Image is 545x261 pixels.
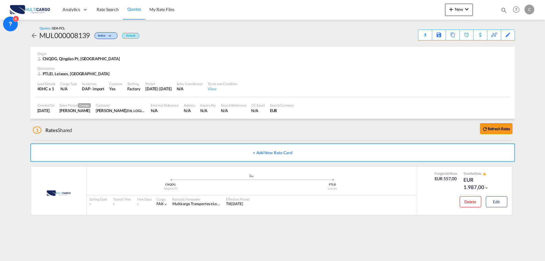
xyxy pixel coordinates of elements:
span: SEA-FCL [52,26,65,30]
div: Destination [37,66,508,71]
div: Customs [109,81,122,86]
button: Delete [460,196,481,207]
div: Customer [96,103,146,107]
md-icon: icon-chevron-down [463,6,470,13]
div: - [113,201,131,207]
md-icon: icon-chevron-down [484,186,489,190]
div: Default [122,33,139,39]
button: Edit [486,196,507,207]
div: N/A [60,86,77,92]
div: Search Currency [270,103,294,107]
div: Stuffing [127,81,140,86]
div: CARRIE LI [96,108,146,113]
span: Rate Search [97,7,119,12]
button: icon-refreshRefresh Rates [480,123,512,134]
div: PTLEI, Leixoes, Europe [37,71,111,76]
div: N/A [221,108,246,113]
button: icon-alert [482,172,486,176]
div: Sales Coordinator [177,81,203,86]
div: Inquiry No. [200,103,216,107]
div: - [137,201,138,207]
div: Leixoes [251,187,414,191]
div: Total Rate [463,171,494,176]
div: Period [145,81,172,86]
md-icon: icon-chevron-down [107,34,114,38]
div: Quotes /SEA-FCL [40,26,65,30]
span: FAK [156,201,163,206]
div: Incoterms [82,81,104,86]
b: Refresh Rates [488,127,510,131]
div: C [524,5,534,14]
span: ZHL LOGISTICS CO.,LTD [126,108,163,113]
div: Load Details [37,81,56,86]
div: EUR 557,00 [435,176,458,182]
div: Change Status Here [94,32,117,39]
div: icon-magnify [501,7,507,16]
div: 40HC x 1 [37,86,56,92]
div: CC Email [251,103,265,107]
span: Rates [45,127,58,133]
div: N/A [177,86,203,92]
span: Active [98,34,107,40]
div: Created On [37,103,55,107]
span: My Rate Files [149,7,175,12]
div: Multicargo Transportes e Logistica [172,201,220,207]
img: 82db67801a5411eeacfdbd8acfa81e61.png [9,3,51,17]
div: - [90,201,107,207]
md-icon: icon-chevron-down [163,202,168,206]
div: Origin [37,51,508,56]
md-icon: icon-plus 400-fg [447,6,455,13]
div: Freight Rate [435,171,458,176]
div: - import [90,86,104,92]
md-icon: icon-alert [483,172,486,176]
div: Sales Person [59,103,91,108]
div: Cesar Teixeira [59,108,91,113]
span: Multicargo Transportes e Logistica [172,201,227,206]
button: icon-plus 400-fgNewicon-chevron-down [445,4,473,16]
div: 18 Aug 2025 [37,108,55,113]
div: Shared [33,127,72,134]
div: Free Days [137,197,152,201]
span: 1 [33,127,42,134]
div: Terms and Condition [208,81,237,86]
div: Sailing Date [90,197,107,201]
div: MUL000008139 [39,30,90,40]
div: N/A [151,108,179,113]
md-icon: icon-refresh [482,126,488,132]
div: Cargo [156,197,168,201]
span: Help [511,4,521,15]
span: Sell [470,172,475,175]
div: Transit Time [113,197,131,201]
div: Help [511,4,524,15]
span: Creator [78,103,90,108]
span: CNQDG, Qingdao Pt, [GEOGRAPHIC_DATA] [43,56,120,61]
div: EUR 1.987,00 [463,176,494,191]
div: View [208,86,237,92]
div: Cargo Type [60,81,77,86]
div: N/A [251,108,265,113]
button: + Add New Rate Card [30,143,515,162]
span: Analytics [63,6,80,13]
span: Sell [445,172,451,175]
div: Till 17 Sep 2025 [226,201,243,207]
div: Change Status Here [90,30,119,40]
div: icon-arrow-left [30,30,39,40]
div: PTLEI [251,183,414,187]
div: DAP [82,86,90,92]
div: CNQDG, Qingdao Pt, Middle East [37,56,121,61]
div: Quote PDF is not available at this time [421,30,429,35]
div: Save As Template [432,30,446,40]
div: Factory Stuffing [127,86,140,92]
div: Effective Period [226,197,249,201]
span: Quotes [127,6,141,12]
md-icon: icon-arrow-left [30,32,38,39]
span: New [447,7,470,12]
div: Qingdao Pt [90,187,252,191]
div: EUR [270,108,294,113]
md-icon: icon-magnify [501,7,507,14]
div: Yes [109,86,122,92]
div: N/A [200,108,216,113]
div: Rates by Forwarder [172,197,220,201]
div: Address [184,103,195,107]
md-icon: icon-download [421,31,429,35]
